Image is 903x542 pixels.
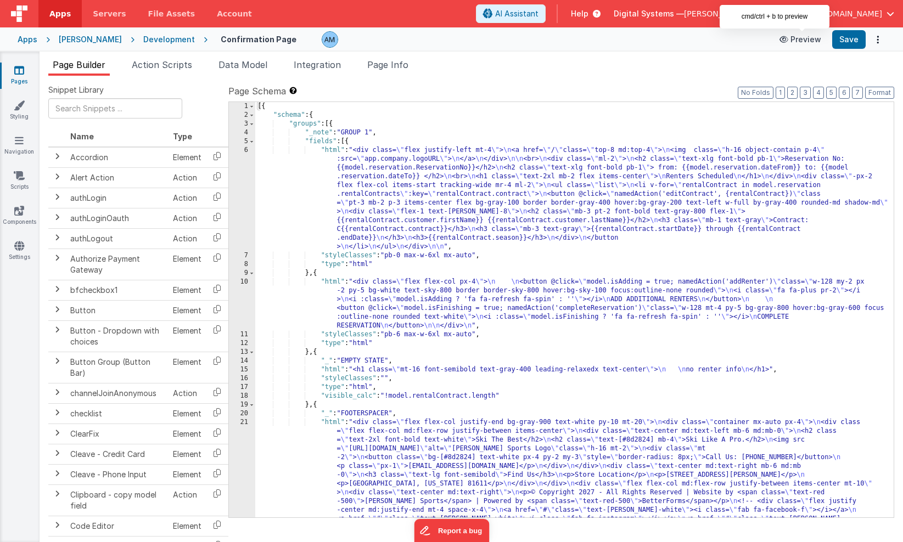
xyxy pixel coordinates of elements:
[169,280,206,300] td: Element
[66,167,169,188] td: Alert Action
[787,87,798,99] button: 2
[229,365,255,374] div: 15
[66,424,169,444] td: ClearFix
[229,278,255,330] div: 10
[70,132,94,141] span: Name
[800,87,811,99] button: 3
[59,34,122,45] div: [PERSON_NAME]
[66,484,169,516] td: Clipboard - copy model field
[169,516,206,536] td: Element
[169,424,206,444] td: Element
[229,339,255,348] div: 12
[169,147,206,168] td: Element
[169,300,206,320] td: Element
[169,403,206,424] td: Element
[495,8,539,19] span: AI Assistant
[571,8,588,19] span: Help
[776,87,785,99] button: 1
[53,59,105,70] span: Page Builder
[229,392,255,400] div: 18
[229,111,255,120] div: 2
[66,280,169,300] td: bfcheckbox1
[229,120,255,128] div: 3
[865,87,894,99] button: Format
[229,418,255,541] div: 21
[132,59,192,70] span: Action Scripts
[66,188,169,208] td: authLogin
[839,87,850,99] button: 6
[66,444,169,464] td: Cleave - Credit Card
[66,352,169,383] td: Button Group (Button Bar)
[169,352,206,383] td: Element
[169,188,206,208] td: Action
[169,208,206,228] td: Action
[169,444,206,464] td: Element
[229,102,255,111] div: 1
[66,403,169,424] td: checklist
[143,34,195,45] div: Development
[832,30,866,49] button: Save
[870,32,885,47] button: Options
[218,59,267,70] span: Data Model
[229,146,255,251] div: 6
[229,400,255,409] div: 19
[169,320,206,352] td: Element
[367,59,408,70] span: Page Info
[169,484,206,516] td: Action
[173,132,192,141] span: Type
[229,374,255,383] div: 16
[414,519,489,542] iframe: Marker.io feedback button
[66,383,169,403] td: channelJoinAnonymous
[66,228,169,249] td: authLogout
[229,330,255,339] div: 11
[720,5,829,29] div: cmd/ctrl + b to preview
[614,8,684,19] span: Digital Systems —
[476,4,546,23] button: AI Assistant
[852,87,863,99] button: 7
[229,251,255,260] div: 7
[66,516,169,536] td: Code Editor
[826,87,837,99] button: 5
[169,228,206,249] td: Action
[229,348,255,357] div: 13
[169,383,206,403] td: Action
[48,84,104,95] span: Snippet Library
[229,128,255,137] div: 4
[66,147,169,168] td: Accordion
[18,34,37,45] div: Apps
[229,269,255,278] div: 9
[229,409,255,418] div: 20
[148,8,195,19] span: File Assets
[229,137,255,146] div: 5
[738,87,773,99] button: No Folds
[684,8,882,19] span: [PERSON_NAME][EMAIL_ADDRESS][DOMAIN_NAME]
[66,320,169,352] td: Button - Dropdown with choices
[813,87,824,99] button: 4
[773,31,828,48] button: Preview
[322,32,338,47] img: 82e8a68be27a4fca029c885efbeca2a8
[229,383,255,392] div: 17
[229,260,255,269] div: 8
[614,8,894,19] button: Digital Systems — [PERSON_NAME][EMAIL_ADDRESS][DOMAIN_NAME]
[66,249,169,280] td: Authorize Payment Gateway
[228,84,286,98] span: Page Schema
[66,208,169,228] td: authLoginOauth
[48,98,182,118] input: Search Snippets ...
[169,249,206,280] td: Element
[169,167,206,188] td: Action
[93,8,126,19] span: Servers
[66,300,169,320] td: Button
[294,59,341,70] span: Integration
[49,8,71,19] span: Apps
[229,357,255,365] div: 14
[169,464,206,484] td: Element
[66,464,169,484] td: Cleave - Phone Input
[221,35,296,43] h4: Confirmation Page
